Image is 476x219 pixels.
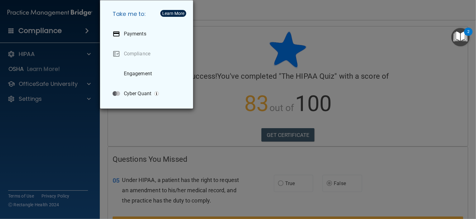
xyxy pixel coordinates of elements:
p: Cyber Quant [124,91,151,97]
div: Learn More [162,11,184,16]
a: Cyber Quant [108,85,188,102]
button: Learn More [160,10,186,17]
iframe: Drift Widget Chat Controller [368,186,469,211]
a: Engagement [108,65,188,82]
p: Payments [124,31,146,37]
div: 2 [467,32,469,40]
p: Engagement [124,71,152,77]
a: Payments [108,25,188,43]
h5: Take me to: [108,5,188,23]
a: Compliance [108,45,188,63]
button: Open Resource Center, 2 new notifications [451,28,470,46]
